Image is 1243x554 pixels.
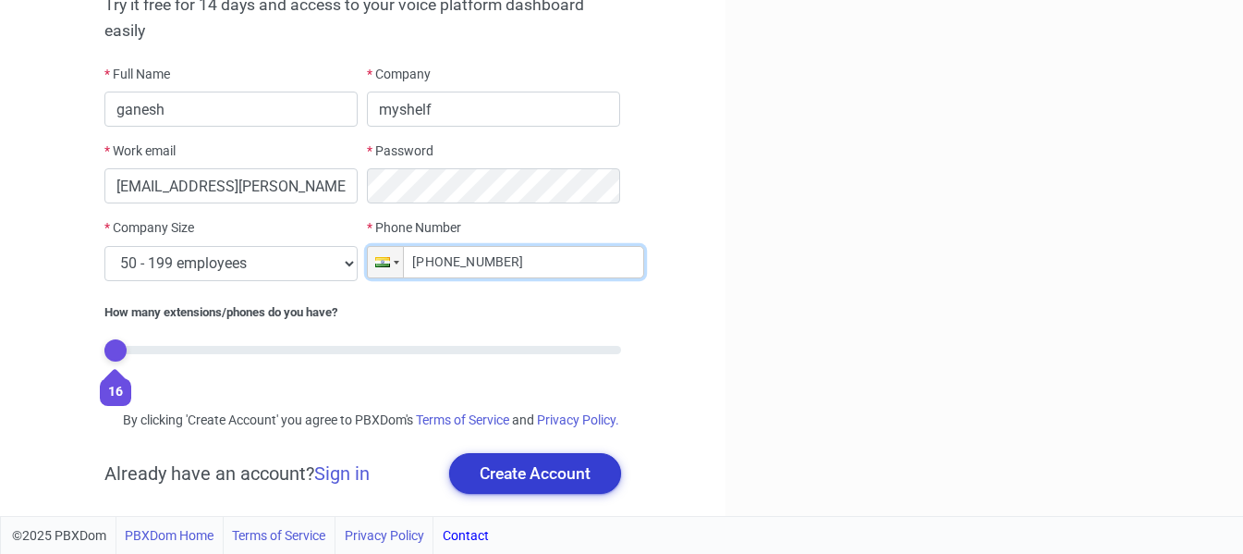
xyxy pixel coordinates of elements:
label: Password [367,142,433,161]
input: e.g. +18004016635 [367,246,644,278]
div: ©2025 PBXDom [12,517,489,554]
label: Company [367,65,431,84]
a: Privacy Policy. [537,412,619,427]
label: Full Name [104,65,170,84]
a: Terms of Service [232,517,325,554]
a: Sign in [314,462,370,485]
div: India: + 91 [368,247,403,277]
span: 16 [108,384,123,399]
label: Phone Number [367,218,461,238]
input: Your work email [104,168,358,203]
div: By clicking 'Create Account' you agree to PBXDom's and [104,411,620,430]
label: Work email [104,142,176,161]
input: First and last name [104,92,358,127]
a: Terms of Service [416,412,509,427]
div: How many extensions/phones do you have? [104,303,620,322]
button: Create Account [449,453,621,494]
h5: Already have an account? [104,462,370,485]
a: Privacy Policy [345,517,424,554]
a: Contact [443,517,489,554]
label: Company Size [104,218,194,238]
input: Your company name [367,92,620,127]
a: PBXDom Home [125,517,213,554]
